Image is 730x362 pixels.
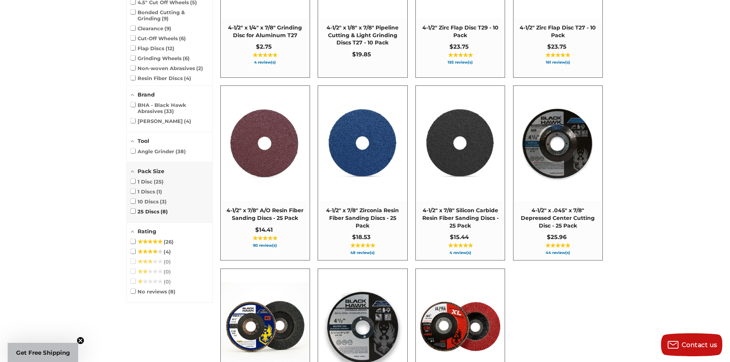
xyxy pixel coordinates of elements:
span: 44 review(s) [517,251,599,255]
span: 4-1/2" x 7/8" A/O Resin Fiber Sanding Discs - 25 Pack [225,207,306,222]
span: 0 [164,269,171,275]
span: 6 [179,35,186,41]
span: 3 [160,198,167,205]
img: 4.5 inch resin fiber disc [221,100,309,187]
span: 4-1/2" x .045" x 7/8" Depressed Center Cutting Disc - 25 Pack [517,207,599,229]
span: 4-1/2" x 1/4" x 7/8" Grinding Disc for Aluminum T27 [225,24,306,39]
button: Close teaser [77,337,84,344]
span: 1 Discs [131,188,162,195]
span: 38 [176,148,186,154]
span: $18.53 [352,233,371,241]
span: 6 [183,55,190,61]
span: [PERSON_NAME] [131,118,192,124]
span: Contact us [682,341,717,349]
span: ★★★★★ [545,242,570,249]
span: $15.44 [450,233,469,241]
span: 2 [196,65,203,71]
span: 9 [164,25,171,31]
span: $2.75 [256,43,272,50]
span: Cut-Off Wheels [131,35,186,41]
button: Contact us [661,333,722,356]
span: 12 [166,45,174,51]
span: 1 Disc [131,179,164,185]
span: No reviews [131,288,176,295]
span: Resin Fiber Discs [131,75,192,81]
span: ★★★★★ [350,242,375,249]
span: 25 Discs [131,208,168,215]
span: 4-1/2" Zirc Flap Disc T29 - 10 Pack [420,24,501,39]
img: 4-1/2" zirc resin fiber disc [318,100,407,188]
span: ★★★★★ [138,259,162,265]
span: ★★★★★ [253,52,277,58]
img: 4.5 Inch Silicon Carbide Resin Fiber Discs [416,100,504,188]
span: 33 [164,108,174,114]
span: 4 [184,118,191,124]
span: Flap Discs [131,45,175,51]
span: 4-1/2" x 7/8" Zirconia Resin Fiber Sanding Discs - 25 Pack [322,207,403,229]
span: Grinding Wheels [131,55,190,61]
span: BHA - Black Hawk Abrasives [131,102,208,114]
span: 4-1/2" x 7/8" Silicon Carbide Resin Fiber Sanding Discs - 25 Pack [420,207,501,229]
span: Bonded Cutting & Grinding [131,9,208,21]
span: 48 review(s) [322,251,403,255]
span: 8 [161,208,168,215]
span: ★★★★★ [253,235,277,241]
span: $14.41 [255,226,273,233]
span: Angle Grinder [131,148,186,154]
a: 4-1/2" x 7/8" Zirconia Resin Fiber Sanding Discs - 25 Pack [318,86,407,260]
span: ★★★★★ [138,269,162,275]
a: 4-1/2" x 7/8" A/O Resin Fiber Sanding Discs - 25 Pack [221,86,310,260]
span: Brand [138,91,155,98]
img: 4-1/2" x 3/64" x 7/8" Depressed Center Type 27 Cut Off Wheel [514,100,602,188]
span: 161 review(s) [517,61,599,64]
span: 9 [162,15,169,21]
span: 0 [164,278,171,285]
span: 4 review(s) [225,61,306,64]
span: ★★★★★ [448,52,473,58]
span: 1 [156,188,162,195]
span: ★★★★★ [545,52,570,58]
span: 25 [154,179,164,185]
div: Get Free ShippingClose teaser [8,343,78,362]
span: 193 review(s) [420,61,501,64]
span: $25.96 [547,233,567,241]
span: ★★★★★ [138,249,162,255]
a: 4-1/2" x 7/8" Silicon Carbide Resin Fiber Sanding Discs - 25 Pack [416,86,505,260]
span: ★★★★★ [448,242,473,249]
span: 4 [184,75,191,81]
span: $23.75 [449,43,469,50]
span: 0 [164,259,171,265]
span: $19.85 [352,51,371,58]
span: 10 Discs [131,198,167,205]
span: Pack Size [138,168,164,175]
span: Get Free Shipping [16,349,70,356]
span: 4-1/2" Zirc Flap Disc T27 - 10 Pack [517,24,599,39]
a: 4-1/2" x .045" x 7/8" Depressed Center Cutting Disc - 25 Pack [513,86,602,260]
span: 26 [164,239,174,245]
span: ★★★★★ [138,239,162,245]
span: Rating [138,228,156,235]
span: Clearance [131,25,172,31]
span: 4 review(s) [420,251,501,255]
span: Tool [138,138,149,144]
span: $23.75 [547,43,566,50]
span: 8 [168,288,176,295]
span: ★★★★★ [138,278,162,285]
span: 4 [164,249,171,255]
span: Non-woven Abrasives [131,65,203,71]
span: 90 review(s) [225,244,306,247]
span: 4-1/2" x 1/8" x 7/8" Pipeline Cutting & Light Grinding Discs T27 - 10 Pack [322,24,403,47]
